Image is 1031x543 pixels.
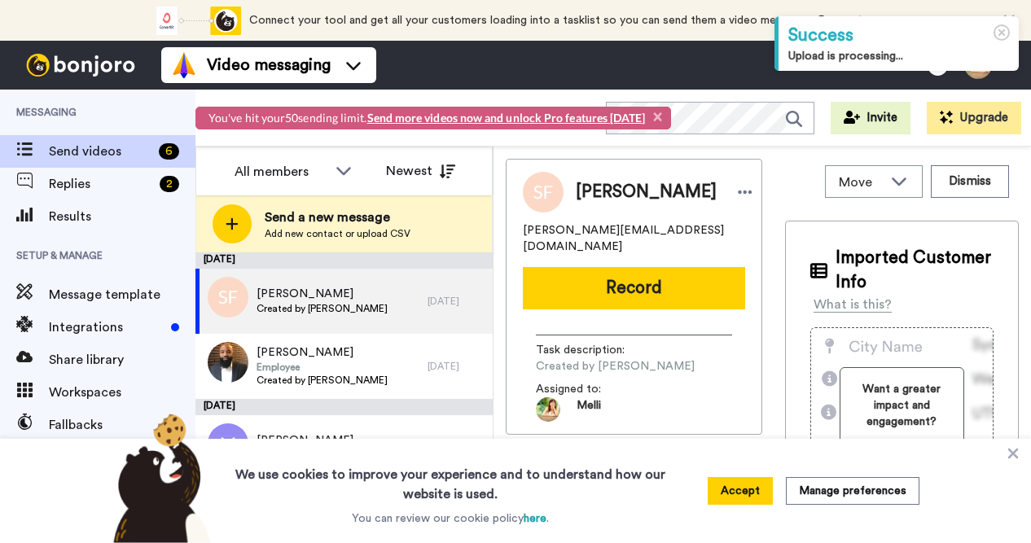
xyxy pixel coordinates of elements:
[208,277,248,317] img: sf.png
[265,227,410,240] span: Add new contact or upload CSV
[523,222,745,255] span: [PERSON_NAME][EMAIL_ADDRESS][DOMAIN_NAME]
[257,302,388,315] span: Created by [PERSON_NAME]
[853,436,950,534] span: Connect your tools to display your own customer data for more specialized messages
[536,381,650,397] span: Assigned to:
[195,399,493,415] div: [DATE]
[931,165,1009,198] button: Dismiss
[839,173,883,192] span: Move
[367,111,646,125] a: Send more videos now and unlock Pro features [DATE]
[831,102,910,134] button: Invite
[428,360,485,373] div: [DATE]
[577,397,601,422] span: Melli
[49,383,195,402] span: Workspaces
[219,455,682,504] h3: We use cookies to improve your experience and to understand how our website is used.
[249,15,809,26] span: Connect your tool and get all your customers loading into a tasklist so you can send them a video...
[208,342,248,383] img: 32e5370d-c497-45b8-9f40-bec097ca8b36.jpg
[536,358,695,374] span: Created by [PERSON_NAME]
[49,285,195,304] span: Message template
[853,381,950,430] span: Want a greater impact and engagement?
[708,477,773,505] button: Accept
[208,423,248,464] img: m.png
[257,374,388,387] span: Created by [PERSON_NAME]
[20,54,142,77] img: bj-logo-header-white.svg
[814,295,892,314] div: What is this?
[653,108,662,125] button: Close
[653,108,662,125] span: ×
[151,7,241,35] div: animation
[374,155,467,187] button: Newest
[257,361,388,374] span: Employee
[159,143,179,160] div: 6
[428,295,485,308] div: [DATE]
[171,52,197,78] img: vm-color.svg
[208,111,646,125] span: You've hit your 50 sending limit.
[352,510,549,527] p: You can review our cookie policy .
[195,252,493,269] div: [DATE]
[49,207,195,226] span: Results
[927,102,1021,134] button: Upgrade
[786,477,919,505] button: Manage preferences
[536,342,650,358] span: Task description :
[788,23,1009,48] div: Success
[523,172,564,212] img: Image of Sarah Franks
[576,180,717,204] span: [PERSON_NAME]
[788,48,1009,64] div: Upload is processing...
[235,162,327,182] div: All members
[524,513,546,524] a: here
[49,174,153,194] span: Replies
[49,350,195,370] span: Share library
[257,344,388,361] span: [PERSON_NAME]
[257,286,388,302] span: [PERSON_NAME]
[836,246,994,295] span: Imported Customer Info
[49,415,195,435] span: Fallbacks
[49,317,165,337] span: Integrations
[257,432,388,449] span: [PERSON_NAME]
[265,208,410,227] span: Send a new message
[536,397,560,422] img: 815f55b4-c7e2-435d-8cf4-d778ccc9db85-1666750680.jpg
[523,267,745,309] button: Record
[99,413,219,543] img: bear-with-cookie.png
[49,142,152,161] span: Send videos
[160,176,179,192] div: 2
[207,54,331,77] span: Video messaging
